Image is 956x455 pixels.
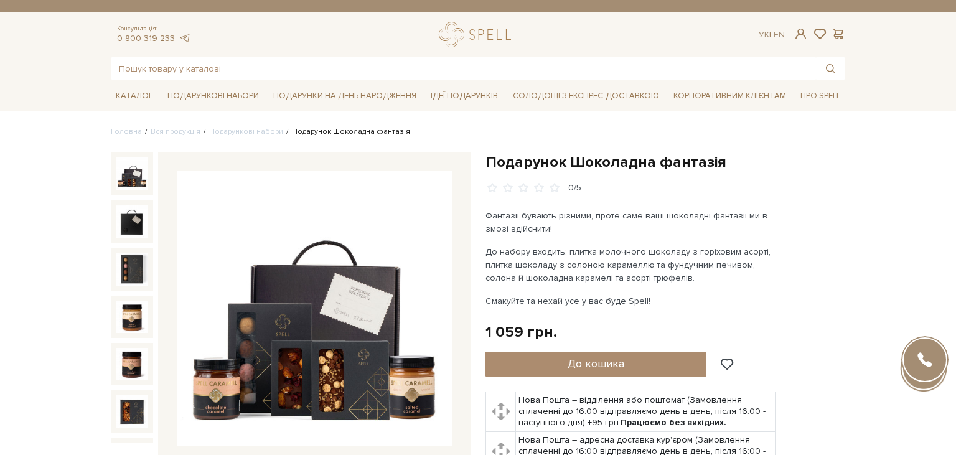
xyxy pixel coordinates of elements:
a: Головна [111,127,142,136]
img: Подарунок Шоколадна фантазія [116,253,148,285]
p: До набору входить: плитка молочного шоколаду з горіховим асорті, плитка шоколаду з солоною караме... [485,245,777,284]
button: До кошика [485,352,706,377]
h1: Подарунок Шоколадна фантазія [485,152,845,172]
a: telegram [178,33,190,44]
div: 0/5 [568,182,581,194]
div: Ук [759,29,785,40]
img: Подарунок Шоколадна фантазія [177,171,452,446]
span: До кошика [568,357,624,370]
img: Подарунок Шоколадна фантазія [116,157,148,190]
a: Солодощі з експрес-доставкою [508,85,664,106]
a: logo [439,22,517,47]
span: Каталог [111,87,158,106]
span: Про Spell [795,87,845,106]
span: Подарункові набори [162,87,264,106]
button: Пошук товару у каталозі [816,57,845,80]
img: Подарунок Шоколадна фантазія [116,205,148,238]
a: Вся продукція [151,127,200,136]
td: Нова Пошта – відділення або поштомат (Замовлення сплаченні до 16:00 відправляємо день в день, піс... [516,392,776,432]
li: Подарунок Шоколадна фантазія [283,126,410,138]
span: Консультація: [117,25,190,33]
span: | [769,29,771,40]
a: Корпоративним клієнтам [668,85,791,106]
p: Фантазії бувають різними, проте саме ваші шоколадні фантазії ми в змозі здійснити! [485,209,777,235]
span: Ідеї подарунків [426,87,503,106]
p: Смакуйте та нехай усе у вас буде Spell! [485,294,777,307]
img: Подарунок Шоколадна фантазія [116,348,148,380]
a: 0 800 319 233 [117,33,175,44]
img: Подарунок Шоколадна фантазія [116,301,148,333]
a: Подарункові набори [209,127,283,136]
div: 1 059 грн. [485,322,557,342]
span: Подарунки на День народження [268,87,421,106]
b: Працюємо без вихідних. [621,417,726,428]
input: Пошук товару у каталозі [111,57,816,80]
a: En [774,29,785,40]
img: Подарунок Шоколадна фантазія [116,395,148,428]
